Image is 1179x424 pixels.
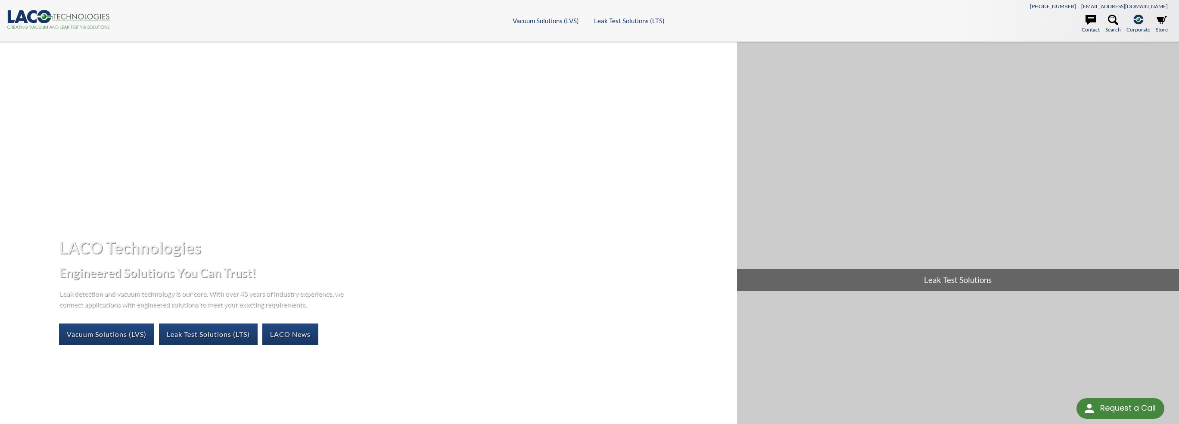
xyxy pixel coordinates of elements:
a: Search [1105,15,1121,34]
a: Vacuum Solutions (LVS) [513,17,579,25]
a: Leak Test Solutions [737,42,1179,291]
a: LACO News [262,323,318,345]
a: [EMAIL_ADDRESS][DOMAIN_NAME] [1081,3,1168,9]
a: Store [1156,15,1168,34]
div: Request a Call [1100,398,1156,418]
h1: LACO Technologies [59,237,730,258]
p: Leak detection and vacuum technology is our core. With over 45 years of industry experience, we c... [59,288,348,310]
a: Vacuum Solutions (LVS) [59,323,154,345]
a: Leak Test Solutions (LTS) [159,323,258,345]
span: Corporate [1126,25,1150,34]
a: [PHONE_NUMBER] [1030,3,1076,9]
h2: Engineered Solutions You Can Trust! [59,265,730,281]
a: Leak Test Solutions (LTS) [594,17,665,25]
div: Request a Call [1076,398,1164,419]
img: round button [1083,402,1096,415]
a: Contact [1082,15,1100,34]
span: Leak Test Solutions [737,269,1179,291]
